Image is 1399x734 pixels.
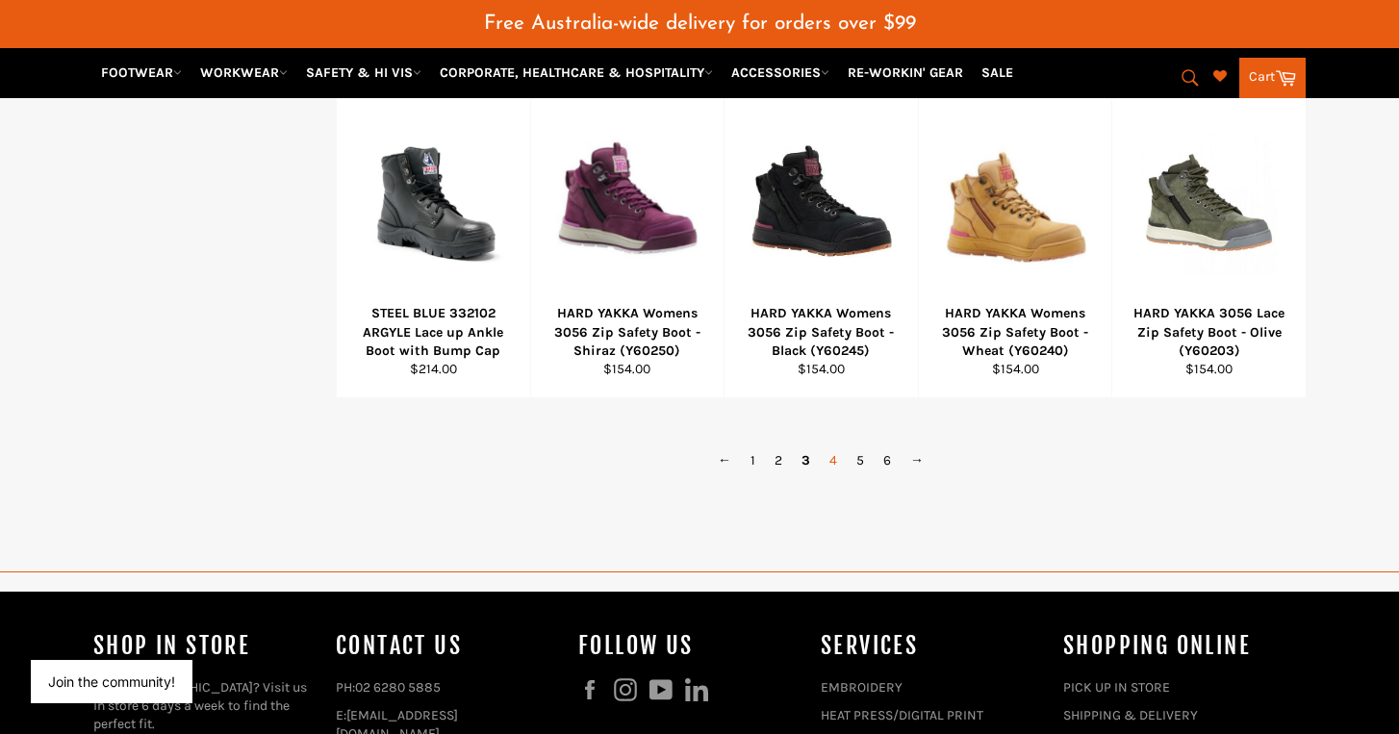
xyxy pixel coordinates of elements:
a: HARD YAKKA 3056 Lace Zip Safety Boot - Olive (Y60203)HARD YAKKA 3056 Lace Zip Safety Boot - Olive... [1111,65,1306,398]
a: RE-WORKIN' GEAR [840,56,971,89]
div: STEEL BLUE 332102 ARGYLE Lace up Ankle Boot with Bump Cap [349,304,519,360]
div: HARD YAKKA Womens 3056 Zip Safety Boot - Shiraz (Y60250) [543,304,712,360]
a: HARD YAKKA Womens 3056 Zip Safety Boot - Shiraz (Y60250)HARD YAKKA Womens 3056 Zip Safety Boot - ... [530,65,725,398]
a: 1 [741,446,765,474]
p: PH: [336,678,559,696]
a: 02 6280 5885 [355,679,441,696]
h4: Shop In Store [93,630,317,662]
h4: Follow us [578,630,801,662]
a: SAFETY & HI VIS [298,56,429,89]
a: WORKWEAR [192,56,295,89]
a: ACCESSORIES [724,56,837,89]
p: From [GEOGRAPHIC_DATA]? Visit us in store 6 days a week to find the perfect fit. [93,678,317,734]
a: ← [708,446,741,474]
button: Join the community! [48,673,175,690]
a: FOOTWEAR [93,56,190,89]
a: 6 [874,446,901,474]
h4: SHOPPING ONLINE [1063,630,1286,662]
div: HARD YAKKA Womens 3056 Zip Safety Boot - Black (Y60245) [737,304,906,360]
a: CORPORATE, HEALTHCARE & HOSPITALITY [432,56,721,89]
div: HARD YAKKA Womens 3056 Zip Safety Boot - Wheat (Y60240) [930,304,1100,360]
a: STEEL BLUE 332102 ARGYLE Lace up Ankle Boot with Bump CapSTEEL BLUE 332102 ARGYLE Lace up Ankle B... [336,65,530,398]
span: 3 [792,446,820,474]
a: EMBROIDERY [821,679,903,696]
div: HARD YAKKA 3056 Lace Zip Safety Boot - Olive (Y60203) [1125,304,1294,360]
a: → [901,446,933,474]
h4: services [821,630,1044,662]
a: 2 [765,446,792,474]
span: Free Australia-wide delivery for orders over $99 [484,13,916,34]
a: 5 [847,446,874,474]
h4: Contact Us [336,630,559,662]
a: SALE [974,56,1021,89]
a: PICK UP IN STORE [1063,679,1170,696]
a: HEAT PRESS/DIGITAL PRINT [821,707,983,723]
a: 4 [820,446,847,474]
a: HARD YAKKA Womens 3056 Zip Safety Boot - Black (Y60245)HARD YAKKA Womens 3056 Zip Safety Boot - B... [724,65,918,398]
a: SHIPPING & DELIVERY [1063,707,1198,723]
a: HARD YAKKA Womens 3056 Zip Safety Boot - Wheat (Y60240)HARD YAKKA Womens 3056 Zip Safety Boot - W... [918,65,1112,398]
a: Cart [1239,58,1306,98]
